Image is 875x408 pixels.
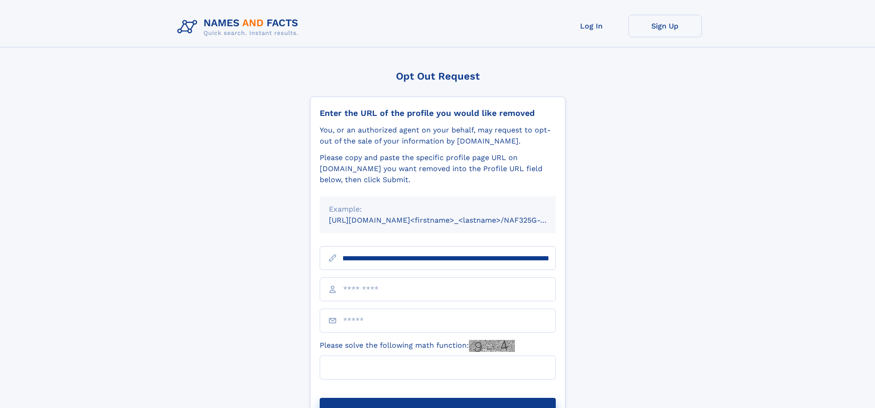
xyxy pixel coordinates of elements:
[320,125,556,147] div: You, or an authorized agent on your behalf, may request to opt-out of the sale of your informatio...
[174,15,306,40] img: Logo Names and Facts
[555,15,628,37] a: Log In
[310,70,565,82] div: Opt Out Request
[329,216,573,224] small: [URL][DOMAIN_NAME]<firstname>_<lastname>/NAF325G-xxxxxxxx
[628,15,702,37] a: Sign Up
[329,204,547,215] div: Example:
[320,152,556,185] div: Please copy and paste the specific profile page URL on [DOMAIN_NAME] you want removed into the Pr...
[320,108,556,118] div: Enter the URL of the profile you would like removed
[320,340,515,352] label: Please solve the following math function:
